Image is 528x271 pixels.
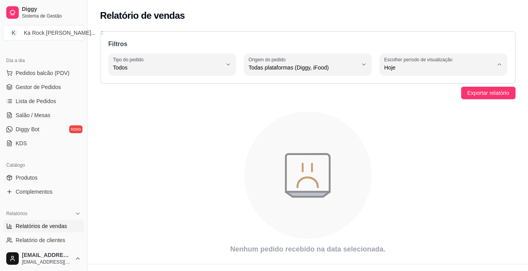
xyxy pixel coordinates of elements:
span: [EMAIL_ADDRESS][DOMAIN_NAME] [22,259,72,265]
span: 30 dias [397,124,483,130]
span: [EMAIL_ADDRESS][DOMAIN_NAME] [22,252,72,259]
span: Todas plataformas (Diggy, iFood) [249,64,358,71]
span: 7 dias [397,103,483,109]
span: 45 dias [397,135,483,141]
span: Todos [113,64,222,71]
span: Pedidos balcão (PDV) [16,69,70,77]
div: Dia a dia [3,54,84,67]
span: Gestor de Pedidos [16,83,61,91]
span: Complementos [16,188,52,196]
span: Hoje [384,64,493,71]
button: Select a team [3,25,84,41]
span: Relatórios [6,210,27,217]
span: Salão / Mesas [16,111,50,119]
span: Relatório de clientes [16,236,65,244]
div: Ka Rock [PERSON_NAME] ... [24,29,96,37]
h2: Relatório de vendas [100,9,185,22]
label: Escolher período de visualização [384,56,455,63]
span: Diggy [22,6,81,13]
span: Relatórios de vendas [16,222,67,230]
article: Nenhum pedido recebido na data selecionada. [100,244,515,255]
p: Filtros [108,39,507,49]
span: Customizado [397,145,483,152]
label: Origem do pedido [249,56,288,63]
span: KDS [16,139,27,147]
div: animation [100,107,515,244]
span: Diggy Bot [16,125,39,133]
span: Hoje [397,82,483,88]
div: Catálogo [3,159,84,171]
span: Ontem [397,92,483,98]
span: Lista de Pedidos [16,97,56,105]
span: K [10,29,18,37]
span: 15 dias [397,114,483,120]
span: Sistema de Gestão [22,13,81,19]
label: Tipo do pedido [113,56,146,63]
span: Produtos [16,174,38,182]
